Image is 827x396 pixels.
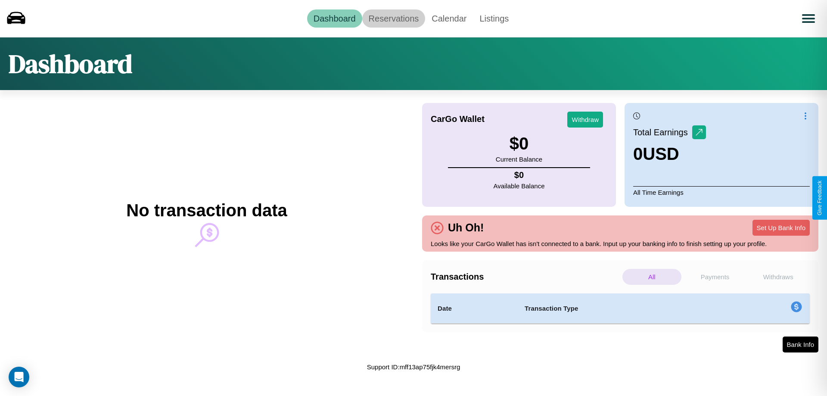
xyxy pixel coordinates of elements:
table: simple table [431,293,810,324]
p: Looks like your CarGo Wallet has isn't connected to a bank. Input up your banking info to finish ... [431,238,810,249]
p: Total Earnings [633,125,692,140]
h4: Date [438,303,511,314]
h4: Transaction Type [525,303,720,314]
a: Listings [473,9,515,28]
p: All Time Earnings [633,186,810,198]
p: Support ID: mff13ap75fjk4mersrg [367,361,460,373]
button: Withdraw [567,112,603,128]
h3: 0 USD [633,144,706,164]
button: Open menu [796,6,821,31]
a: Dashboard [307,9,362,28]
p: Payments [686,269,745,285]
div: Open Intercom Messenger [9,367,29,387]
h4: Uh Oh! [444,221,488,234]
p: Withdraws [749,269,808,285]
a: Calendar [425,9,473,28]
h1: Dashboard [9,46,132,81]
p: Available Balance [494,180,545,192]
h4: $ 0 [494,170,545,180]
h4: CarGo Wallet [431,114,485,124]
h4: Transactions [431,272,620,282]
button: Bank Info [783,337,818,352]
a: Reservations [362,9,426,28]
h3: $ 0 [496,134,542,153]
button: Set Up Bank Info [752,220,810,236]
div: Give Feedback [817,181,823,215]
p: All [622,269,681,285]
h2: No transaction data [126,201,287,220]
p: Current Balance [496,153,542,165]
